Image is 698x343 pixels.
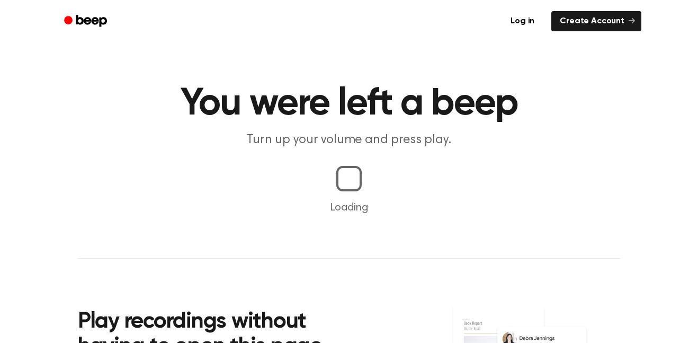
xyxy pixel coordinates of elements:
[146,131,552,149] p: Turn up your volume and press play.
[500,9,545,33] a: Log in
[78,85,620,123] h1: You were left a beep
[13,200,685,216] p: Loading
[551,11,641,31] a: Create Account
[57,11,117,32] a: Beep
